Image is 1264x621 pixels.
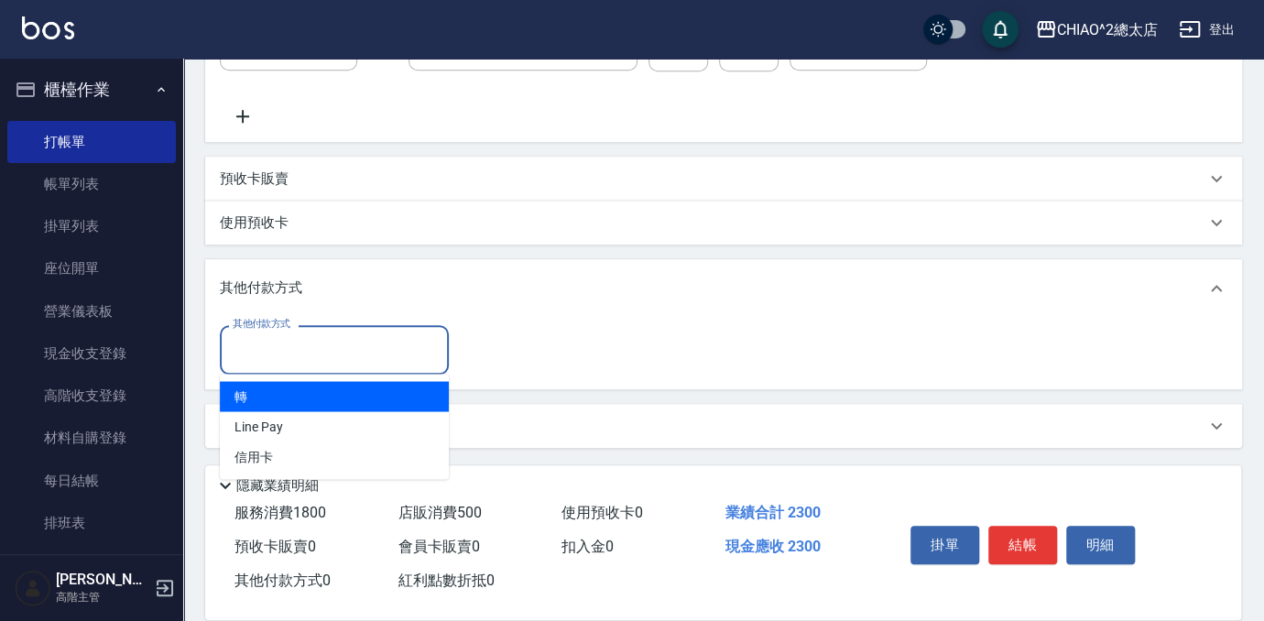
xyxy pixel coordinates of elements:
[234,538,316,555] span: 預收卡販賣 0
[982,11,1019,48] button: save
[7,66,176,114] button: 櫃檯作業
[910,526,979,564] button: 掛單
[7,460,176,502] a: 每日結帳
[205,201,1242,245] div: 使用預收卡
[236,476,319,496] p: 隱藏業績明細
[398,538,480,555] span: 會員卡販賣 0
[220,278,311,299] p: 其他付款方式
[1057,18,1158,41] div: CHIAO^2總太店
[7,544,176,586] a: 現場電腦打卡
[1171,13,1242,47] button: 登出
[234,572,331,589] span: 其他付款方式 0
[205,404,1242,448] div: 備註及來源
[7,417,176,459] a: 材料自購登錄
[398,572,495,589] span: 紅利點數折抵 0
[7,332,176,375] a: 現金收支登錄
[56,571,149,589] h5: [PERSON_NAME]
[56,589,149,605] p: 高階主管
[220,169,289,189] p: 預收卡販賣
[205,157,1242,201] div: 預收卡販賣
[988,526,1057,564] button: 結帳
[725,538,821,555] span: 現金應收 2300
[233,317,290,331] label: 其他付款方式
[7,375,176,417] a: 高階收支登錄
[7,290,176,332] a: 營業儀表板
[220,441,449,472] span: 信用卡
[220,411,449,441] span: Line Pay
[561,504,643,521] span: 使用預收卡 0
[220,381,449,411] span: 轉
[15,570,51,606] img: Person
[1066,526,1135,564] button: 明細
[22,16,74,39] img: Logo
[7,163,176,205] a: 帳單列表
[7,247,176,289] a: 座位開單
[234,504,326,521] span: 服務消費 1800
[205,259,1242,318] div: 其他付款方式
[725,504,821,521] span: 業績合計 2300
[398,504,482,521] span: 店販消費 500
[1028,11,1165,49] button: CHIAO^2總太店
[7,205,176,247] a: 掛單列表
[220,213,289,233] p: 使用預收卡
[561,538,614,555] span: 扣入金 0
[7,121,176,163] a: 打帳單
[7,502,176,544] a: 排班表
